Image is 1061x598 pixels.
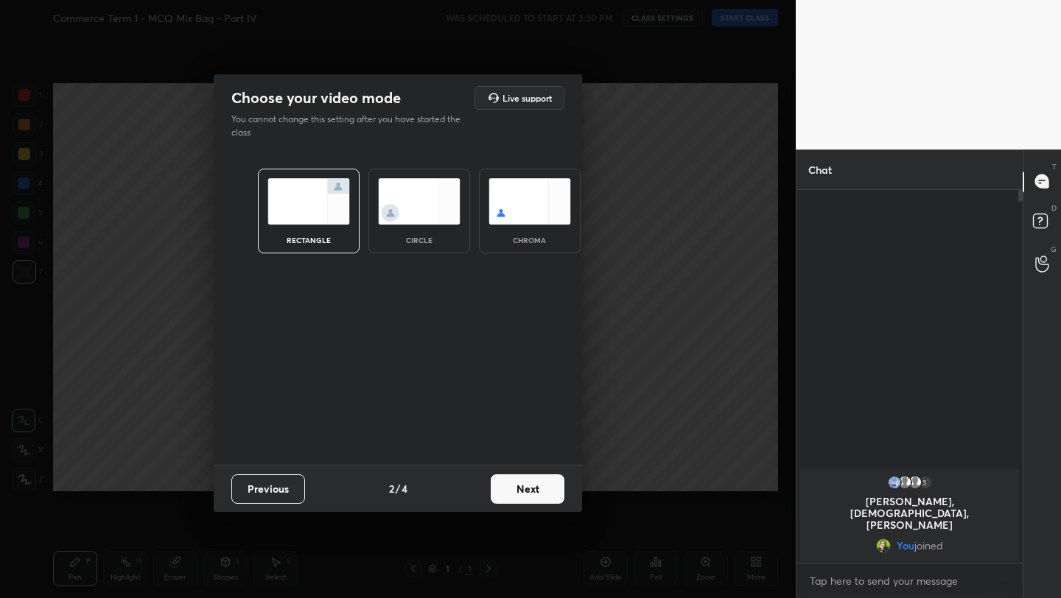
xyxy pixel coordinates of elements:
img: 34e08daa2d0c41a6af7999b2b02680a8.jpg [876,538,891,553]
button: Previous [231,474,305,504]
div: chroma [500,236,559,244]
div: rectangle [279,236,338,244]
span: You [897,540,914,552]
img: default.png [908,475,922,490]
p: You cannot change this setting after you have started the class [231,113,470,139]
div: grid [796,466,1023,563]
h4: 4 [402,481,407,496]
img: normalScreenIcon.ae25ed63.svg [267,178,350,225]
button: Next [491,474,564,504]
img: chromaScreenIcon.c19ab0a0.svg [489,178,571,225]
span: joined [914,540,943,552]
p: T [1052,161,1057,172]
div: 5 [918,475,933,490]
div: circle [390,236,449,244]
p: Chat [796,150,844,189]
p: [PERSON_NAME], [DEMOGRAPHIC_DATA], [PERSON_NAME] [809,496,1010,531]
h4: / [396,481,400,496]
h5: Live support [503,94,552,102]
img: 3 [887,475,902,490]
img: circleScreenIcon.acc0effb.svg [378,178,461,225]
img: default.png [897,475,912,490]
p: G [1051,244,1057,255]
h4: 2 [389,481,394,496]
h2: Choose your video mode [231,88,401,108]
p: D [1051,203,1057,214]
